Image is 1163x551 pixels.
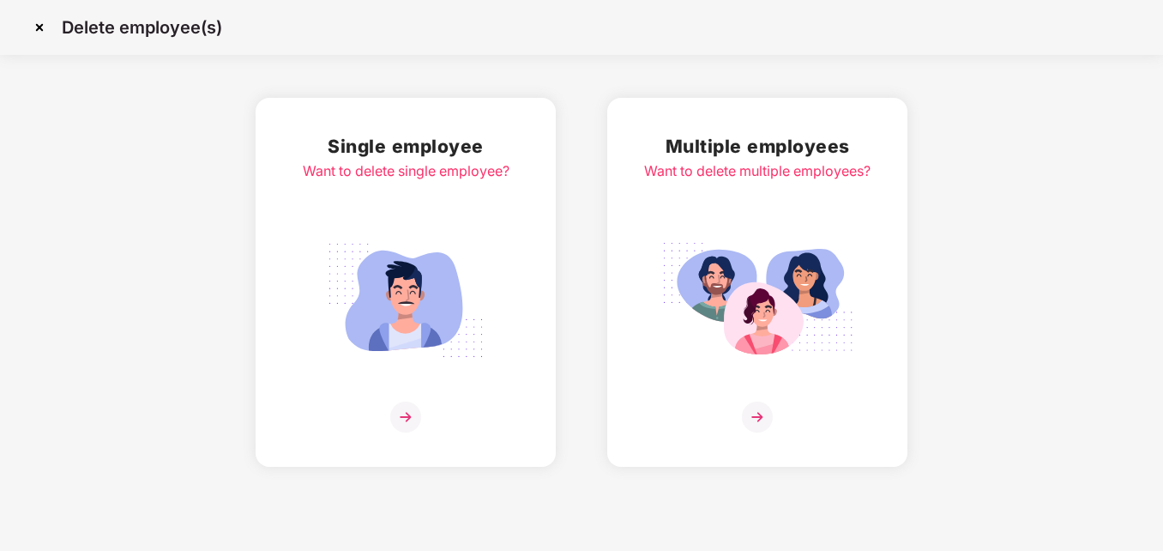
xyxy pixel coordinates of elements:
[310,233,502,367] img: svg+xml;base64,PHN2ZyB4bWxucz0iaHR0cDovL3d3dy53My5vcmcvMjAwMC9zdmciIGlkPSJTaW5nbGVfZW1wbG95ZWUiIH...
[661,233,853,367] img: svg+xml;base64,PHN2ZyB4bWxucz0iaHR0cDovL3d3dy53My5vcmcvMjAwMC9zdmciIGlkPSJNdWx0aXBsZV9lbXBsb3llZS...
[303,132,509,160] h2: Single employee
[26,14,53,41] img: svg+xml;base64,PHN2ZyBpZD0iQ3Jvc3MtMzJ4MzIiIHhtbG5zPSJodHRwOi8vd3d3LnczLm9yZy8yMDAwL3N2ZyIgd2lkdG...
[62,17,222,38] p: Delete employee(s)
[644,132,871,160] h2: Multiple employees
[303,160,509,182] div: Want to delete single employee?
[644,160,871,182] div: Want to delete multiple employees?
[390,402,421,433] img: svg+xml;base64,PHN2ZyB4bWxucz0iaHR0cDovL3d3dy53My5vcmcvMjAwMC9zdmciIHdpZHRoPSIzNiIgaGVpZ2h0PSIzNi...
[742,402,773,433] img: svg+xml;base64,PHN2ZyB4bWxucz0iaHR0cDovL3d3dy53My5vcmcvMjAwMC9zdmciIHdpZHRoPSIzNiIgaGVpZ2h0PSIzNi...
